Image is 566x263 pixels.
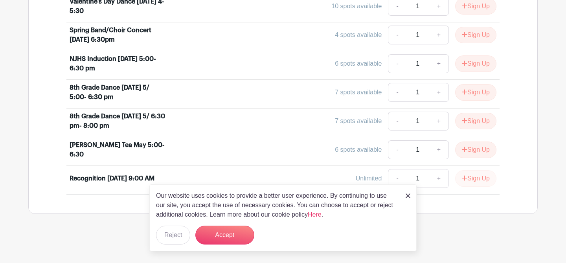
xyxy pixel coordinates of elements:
[455,170,496,187] button: Sign Up
[331,2,382,11] div: 10 spots available
[388,112,406,131] a: -
[156,226,190,245] button: Reject
[335,116,382,126] div: 7 spots available
[388,169,406,188] a: -
[429,26,449,44] a: +
[429,54,449,73] a: +
[388,26,406,44] a: -
[388,54,406,73] a: -
[335,30,382,40] div: 4 spots available
[308,211,322,218] a: Here
[70,54,167,73] div: NJHS Induction [DATE] 5:00-6:30 pm
[70,174,154,183] div: Recognition [DATE] 9:00 AM
[335,145,382,154] div: 6 spots available
[156,191,397,219] p: Our website uses cookies to provide a better user experience. By continuing to use our site, you ...
[429,140,449,159] a: +
[388,83,406,102] a: -
[195,226,254,245] button: Accept
[455,27,496,43] button: Sign Up
[356,174,382,183] div: Unlimited
[455,113,496,129] button: Sign Up
[70,83,167,102] div: 8th Grade Dance [DATE] 5/ 5:00- 6:30 pm
[70,112,167,131] div: 8th Grade Dance [DATE] 5/ 6:30 pm- 8:00 pm
[70,140,167,159] div: [PERSON_NAME] Tea May 5:00-6:30
[455,55,496,72] button: Sign Up
[388,140,406,159] a: -
[455,142,496,158] button: Sign Up
[406,193,410,198] img: close_button-5f87c8562297e5c2d7936805f587ecaba9071eb48480494691a3f1689db116b3.svg
[429,112,449,131] a: +
[335,88,382,97] div: 7 spots available
[429,169,449,188] a: +
[455,84,496,101] button: Sign Up
[70,26,167,44] div: Spring Band/Choir Concert [DATE] 6:30pm
[335,59,382,68] div: 6 spots available
[429,83,449,102] a: +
